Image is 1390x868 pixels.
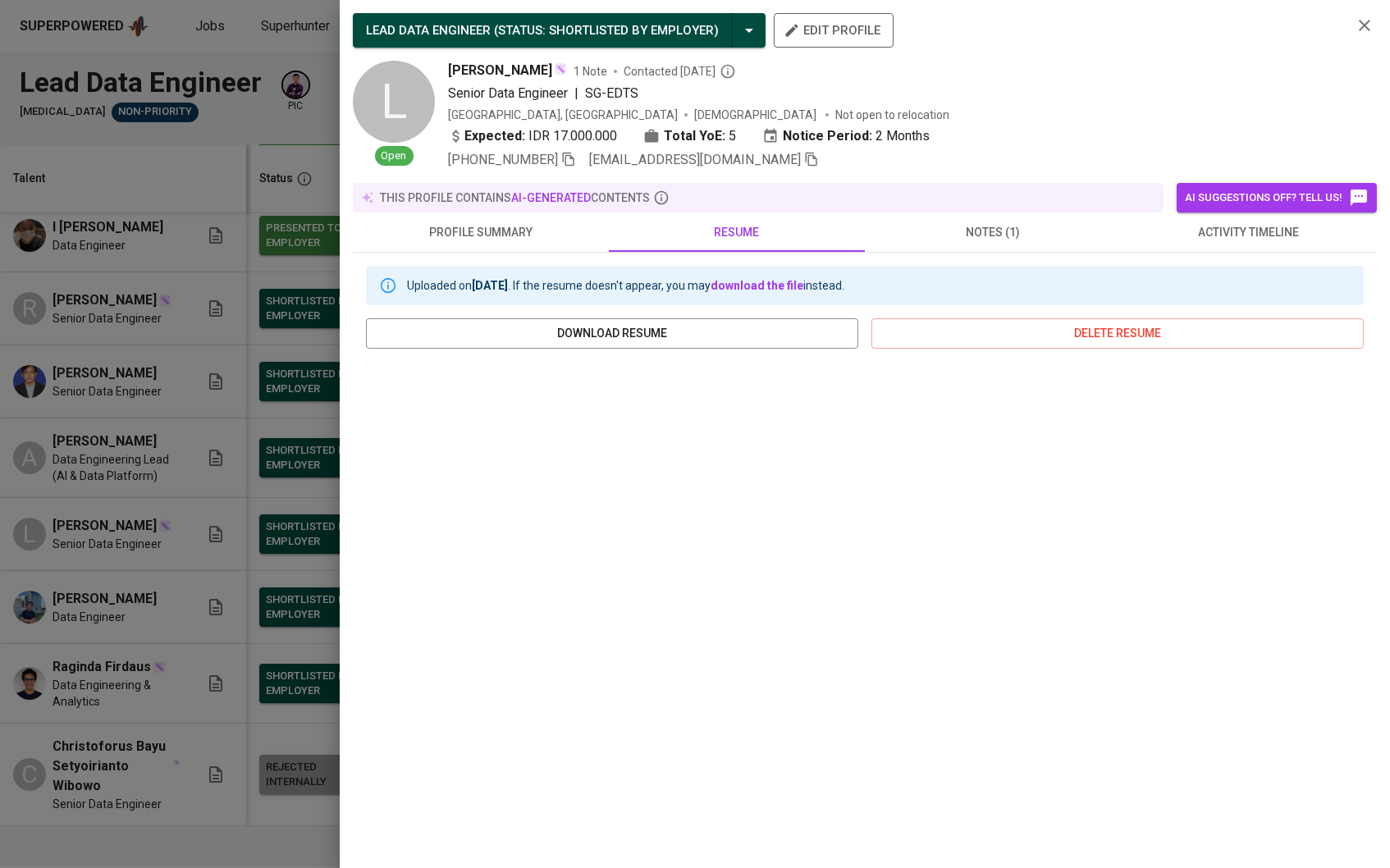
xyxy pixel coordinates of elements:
span: SG-EDTS [585,85,638,101]
span: AI-generated [511,191,591,204]
p: this profile contains contents [380,190,650,206]
p: Not open to relocation [835,107,949,123]
a: edit profile [774,23,894,36]
b: [DATE] [472,279,508,292]
div: [GEOGRAPHIC_DATA], [GEOGRAPHIC_DATA] [448,107,678,123]
div: Uploaded on . If the resume doesn't appear, you may instead. [407,271,844,300]
button: download resume [366,318,858,349]
span: [PERSON_NAME] [448,61,552,80]
b: Total YoE: [664,126,725,146]
img: magic_wand.svg [554,62,567,75]
span: AI suggestions off? Tell us! [1185,188,1369,208]
span: ( STATUS : Shortlisted by Employer ) [494,23,719,38]
span: notes (1) [875,222,1111,243]
b: Notice Period: [783,126,872,146]
span: Contacted [DATE] [624,63,736,80]
button: edit profile [774,13,894,48]
span: resume [619,222,855,243]
button: delete resume [871,318,1364,349]
b: Expected: [464,126,525,146]
button: LEAD DATA ENGINEER (STATUS: Shortlisted by Employer) [353,13,766,48]
svg: By Batam recruiter [720,63,736,80]
span: profile summary [363,222,599,243]
span: activity timeline [1131,222,1367,243]
span: LEAD DATA ENGINEER [366,23,491,38]
span: edit profile [787,20,880,41]
span: 1 Note [574,63,607,80]
div: 2 Months [762,126,930,146]
div: L [353,61,435,143]
span: [EMAIL_ADDRESS][DOMAIN_NAME] [589,152,801,167]
span: download resume [379,323,845,344]
div: IDR 17.000.000 [448,126,617,146]
span: Senior Data Engineer [448,85,568,101]
span: delete resume [885,323,1351,344]
span: [PHONE_NUMBER] [448,152,558,167]
span: Open [375,148,414,164]
iframe: Leonardi Fabianto [366,362,1364,854]
button: AI suggestions off? Tell us! [1177,183,1377,212]
span: 5 [729,126,736,146]
a: download the file [711,279,803,292]
span: [DEMOGRAPHIC_DATA] [694,107,819,123]
span: | [574,84,578,103]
